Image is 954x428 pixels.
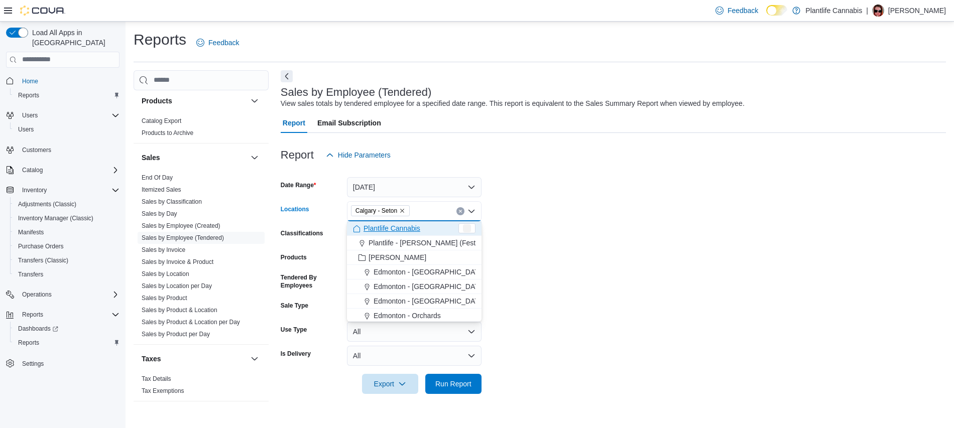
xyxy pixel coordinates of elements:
button: Inventory [18,184,51,196]
span: Edmonton - [GEOGRAPHIC_DATA] [374,267,485,277]
span: Dashboards [18,325,58,333]
span: Users [18,125,34,133]
span: Sales by Product & Location per Day [142,318,240,326]
span: Catalog Export [142,117,181,125]
a: Customers [18,144,55,156]
span: Calgary - Seton [351,205,410,216]
a: Sales by Product per Day [142,331,210,338]
span: Transfers [18,270,43,278]
a: Sales by Invoice [142,246,185,253]
span: Inventory [18,184,120,196]
span: Users [14,123,120,135]
span: End Of Day [142,174,173,182]
span: Inventory Manager (Classic) [14,212,120,224]
a: Sales by Product & Location [142,307,217,314]
a: Sales by Location per Day [142,282,212,290]
a: Home [18,75,42,87]
a: Transfers [14,268,47,280]
button: Inventory [2,183,124,197]
span: Feedback [208,38,239,48]
span: Catalog [22,166,43,174]
button: Remove Calgary - Seton from selection in this group [399,208,405,214]
div: Sasha Iemelianenko [872,5,884,17]
button: Products [142,96,247,106]
button: Reports [2,308,124,322]
label: Products [281,253,307,261]
a: Sales by Invoice & Product [142,258,213,265]
span: Operations [22,291,52,299]
button: Export [362,374,418,394]
span: Sales by Day [142,210,177,218]
button: [DATE] [347,177,482,197]
nav: Complex example [6,70,120,397]
a: Sales by Product [142,295,187,302]
a: Manifests [14,226,48,238]
span: Tax Details [142,375,171,383]
span: Manifests [14,226,120,238]
span: Edmonton - [GEOGRAPHIC_DATA] [374,296,485,306]
h3: Sales [142,153,160,163]
label: Locations [281,205,309,213]
button: Reports [18,309,47,321]
span: Customers [18,144,120,156]
a: Inventory Manager (Classic) [14,212,97,224]
input: Dark Mode [766,5,787,16]
button: Next [281,70,293,82]
span: Products to Archive [142,129,193,137]
span: Plantlife - [PERSON_NAME] (Festival) [369,238,489,248]
a: Tax Details [142,375,171,382]
div: View sales totals by tendered employee for a specified date range. This report is equivalent to t... [281,98,745,109]
button: Users [10,122,124,136]
span: Sales by Employee (Tendered) [142,234,224,242]
span: Purchase Orders [18,242,64,250]
span: Purchase Orders [14,240,120,252]
a: Transfers (Classic) [14,254,72,266]
span: Users [18,109,120,121]
span: Settings [18,357,120,369]
img: Cova [20,6,65,16]
span: Dashboards [14,323,120,335]
label: Tendered By Employees [281,273,343,290]
button: Reports [10,336,124,350]
p: Plantlife Cannabis [805,5,862,17]
span: Sales by Invoice & Product [142,258,213,266]
a: Reports [14,337,43,349]
span: Reports [14,337,120,349]
a: Settings [18,358,48,370]
button: Purchase Orders [10,239,124,253]
a: Sales by Employee (Created) [142,222,220,229]
span: Sales by Product & Location [142,306,217,314]
button: Sales [142,153,247,163]
a: Tax Exemptions [142,387,184,394]
button: Plantlife - [PERSON_NAME] (Festival) [347,236,482,250]
span: Sales by Location [142,270,189,278]
span: Edmonton - [GEOGRAPHIC_DATA] [374,281,485,292]
a: Itemized Sales [142,186,181,193]
span: Plantlife Cannabis [364,223,420,233]
span: Reports [22,311,43,319]
span: Sales by Product per Day [142,330,210,338]
div: Sales [134,172,269,344]
button: Hide Parameters [322,145,395,165]
span: Hide Parameters [338,150,391,160]
span: Adjustments (Classic) [18,200,76,208]
span: Export [368,374,412,394]
button: Manifests [10,225,124,239]
span: Home [18,75,120,87]
button: Edmonton - Orchards [347,309,482,323]
span: Adjustments (Classic) [14,198,120,210]
span: Reports [18,339,39,347]
span: Home [22,77,38,85]
a: Dashboards [10,322,124,336]
span: Email Subscription [317,113,381,133]
span: Reports [18,309,120,321]
button: [PERSON_NAME] [347,250,482,265]
span: Manifests [18,228,44,236]
a: Sales by Product & Location per Day [142,319,240,326]
a: Feedback [192,33,243,53]
button: Products [249,95,261,107]
h3: Report [281,149,314,161]
button: Operations [2,288,124,302]
a: Sales by Employee (Tendered) [142,234,224,241]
